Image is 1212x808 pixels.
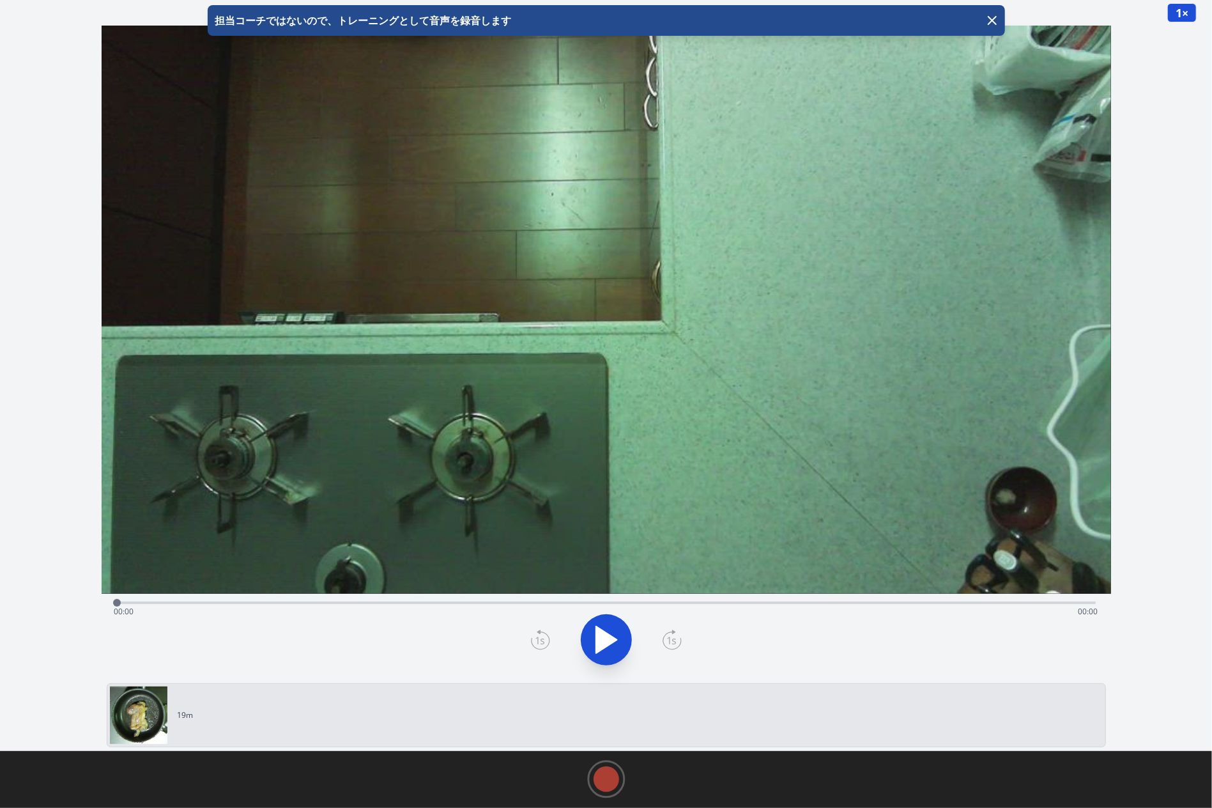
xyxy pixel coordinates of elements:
p: 19m [178,710,194,720]
p: 担当コーチではないので、トレーニングとして音声を録音します [213,13,512,28]
span: 00:00 [1078,606,1098,617]
a: 00:00:00 [582,4,631,22]
button: 1× [1167,3,1197,22]
img: 250822040052_thumb.jpeg [110,687,167,744]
